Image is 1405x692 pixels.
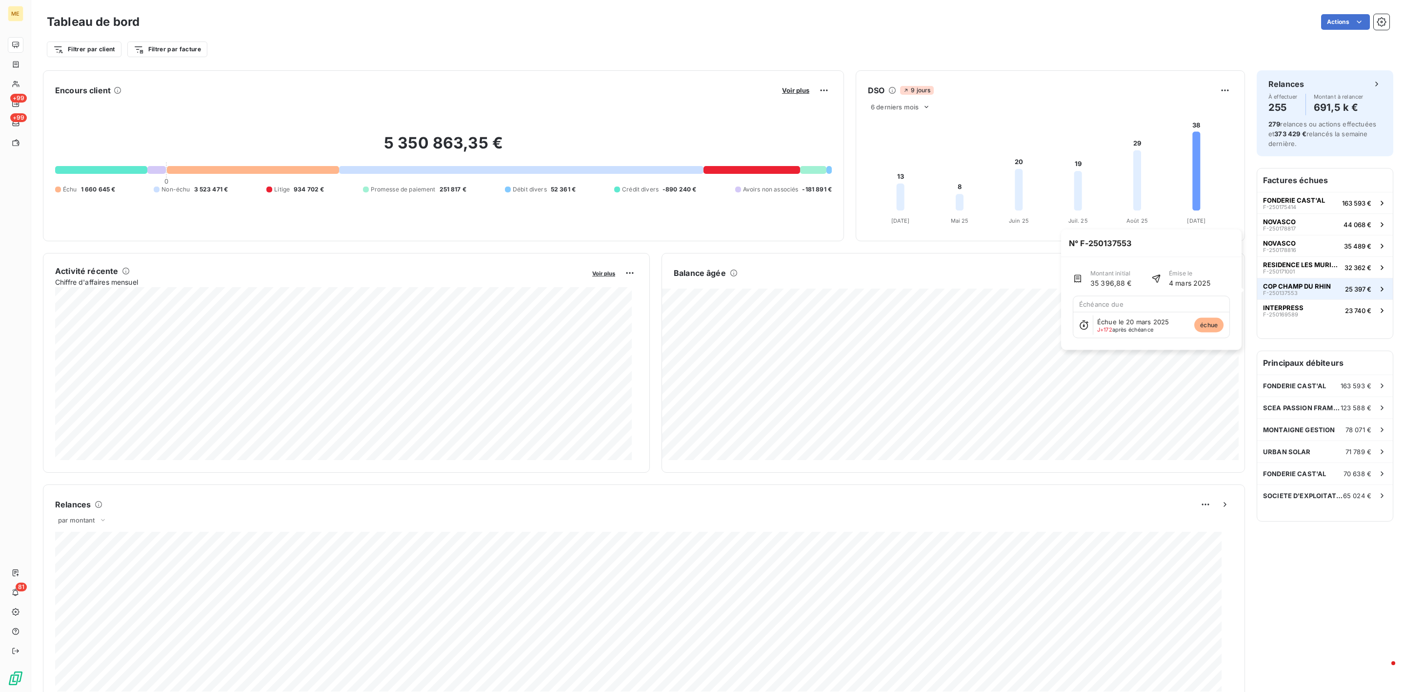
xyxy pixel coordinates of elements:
[1372,659,1395,682] iframe: Intercom live chat
[1345,285,1371,293] span: 25 397 €
[1268,100,1298,115] h4: 255
[1344,470,1371,478] span: 70 638 €
[1263,239,1296,247] span: NOVASCO
[871,103,919,111] span: 6 derniers mois
[10,113,27,122] span: +99
[1257,168,1393,192] h6: Factures échues
[1345,264,1371,272] span: 32 362 €
[1263,382,1326,390] span: FONDERIE CAST'AL
[1068,217,1088,224] tspan: Juil. 25
[164,177,168,185] span: 0
[1263,204,1296,210] span: F-250175414
[1187,217,1205,224] tspan: [DATE]
[161,185,190,194] span: Non-échu
[900,86,933,95] span: 9 jours
[1263,226,1296,231] span: F-250178817
[47,42,121,57] button: Filtrer par client
[1344,242,1371,250] span: 35 489 €
[58,516,95,524] span: par montant
[1090,278,1132,288] span: 35 396,88 €
[55,133,832,163] h2: 5 350 863,35 €
[194,185,228,194] span: 3 523 471 €
[1097,318,1169,326] span: Échue le 20 mars 2025
[440,185,466,194] span: 251 817 €
[55,84,111,96] h6: Encours client
[1009,217,1029,224] tspan: Juin 25
[1343,492,1371,500] span: 65 024 €
[1342,199,1371,207] span: 163 593 €
[1268,94,1298,100] span: À effectuer
[1169,269,1211,278] span: Émise le
[782,86,809,94] span: Voir plus
[1268,78,1304,90] h6: Relances
[802,185,832,194] span: -181 891 €
[622,185,659,194] span: Crédit divers
[674,267,726,279] h6: Balance âgée
[1263,218,1296,226] span: NOVASCO
[1263,290,1298,296] span: F-250137553
[1268,120,1280,128] span: 279
[274,185,290,194] span: Litige
[294,185,324,194] span: 934 702 €
[1097,327,1153,333] span: après échéance
[1263,312,1298,317] span: F-250169589
[1263,261,1341,269] span: RESIDENCE LES MURIERS
[1194,318,1224,333] span: échue
[1345,426,1371,434] span: 78 071 €
[551,185,576,194] span: 52 361 €
[1126,217,1148,224] tspan: Août 25
[868,84,884,96] h6: DSO
[1257,213,1393,235] button: NOVASCOF-25017881744 068 €
[589,269,618,277] button: Voir plus
[1345,448,1371,456] span: 71 789 €
[1263,196,1325,204] span: FONDERIE CAST'AL
[1263,282,1331,290] span: COP CHAMP DU RHIN
[47,13,140,31] h3: Tableau de bord
[513,185,547,194] span: Débit divers
[592,270,615,277] span: Voir plus
[891,217,910,224] tspan: [DATE]
[1341,404,1371,412] span: 123 588 €
[1344,221,1371,229] span: 44 068 €
[1257,235,1393,256] button: NOVASCOF-25017881635 489 €
[1268,120,1376,147] span: relances ou actions effectuées et relancés la semaine dernière.
[1321,14,1370,30] button: Actions
[1314,100,1364,115] h4: 691,5 k €
[1263,492,1343,500] span: SOCIETE D'EXPLOITATION DES MARCHES COMMUNAUX
[1274,130,1306,138] span: 373 429 €
[1257,256,1393,278] button: RESIDENCE LES MURIERSF-25017100132 362 €
[1061,230,1139,257] span: N° F-250137553
[1263,448,1311,456] span: URBAN SOLAR
[8,671,23,686] img: Logo LeanPay
[1263,269,1295,274] span: F-250171001
[55,265,118,277] h6: Activité récente
[1090,269,1132,278] span: Montant initial
[1257,299,1393,321] button: INTERPRESSF-25016958923 740 €
[81,185,116,194] span: 1 660 645 €
[1257,351,1393,375] h6: Principaux débiteurs
[743,185,799,194] span: Avoirs non associés
[1257,278,1393,299] button: COP CHAMP DU RHINF-25013755325 397 €
[662,185,697,194] span: -890 240 €
[63,185,77,194] span: Échu
[1263,426,1335,434] span: MONTAIGNE GESTION
[55,499,91,510] h6: Relances
[1263,304,1304,312] span: INTERPRESS
[1314,94,1364,100] span: Montant à relancer
[1345,307,1371,315] span: 23 740 €
[127,42,207,57] button: Filtrer par facture
[8,6,23,21] div: ME
[1263,404,1341,412] span: SCEA PASSION FRAMBOISES
[1079,300,1124,308] span: Échéance due
[1257,192,1393,213] button: FONDERIE CAST'ALF-250175414163 593 €
[16,583,27,591] span: 81
[55,277,585,287] span: Chiffre d'affaires mensuel
[1263,247,1296,253] span: F-250178816
[1263,470,1326,478] span: FONDERIE CAST'AL
[951,217,969,224] tspan: Mai 25
[371,185,436,194] span: Promesse de paiement
[779,86,812,95] button: Voir plus
[1097,326,1112,333] span: J+172
[10,94,27,103] span: +99
[1169,278,1211,288] span: 4 mars 2025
